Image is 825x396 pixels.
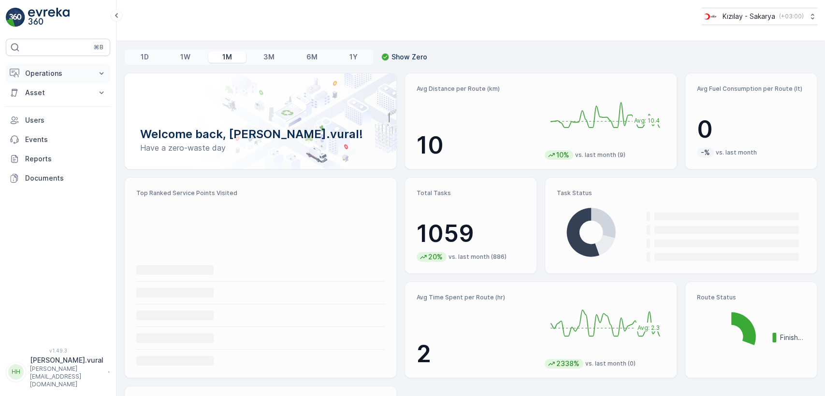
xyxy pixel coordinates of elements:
[25,154,106,164] p: Reports
[723,12,775,21] p: Kızılay - Sakarya
[25,115,106,125] p: Users
[140,142,381,154] p: Have a zero-waste day
[417,339,537,368] p: 2
[697,294,805,301] p: Route Status
[28,8,70,27] img: logo_light-DOdMpM7g.png
[6,355,110,388] button: HH[PERSON_NAME].vural[PERSON_NAME][EMAIL_ADDRESS][DOMAIN_NAME]
[141,52,149,62] p: 1D
[697,85,805,93] p: Avg Fuel Consumption per Route (lt)
[25,173,106,183] p: Documents
[140,127,381,142] p: Welcome back, [PERSON_NAME].vural!
[417,219,525,248] p: 1059
[349,52,357,62] p: 1Y
[575,151,625,159] p: vs. last month (9)
[222,52,232,62] p: 1M
[136,189,385,197] p: Top Ranked Service Points Visited
[417,189,525,197] p: Total Tasks
[6,111,110,130] a: Users
[555,359,580,368] p: 2338%
[780,333,805,342] p: Finished
[25,135,106,144] p: Events
[417,294,537,301] p: Avg Time Spent per Route (hr)
[263,52,275,62] p: 3M
[25,69,91,78] p: Operations
[30,355,103,365] p: [PERSON_NAME].vural
[702,8,817,25] button: Kızılay - Sakarya(+03:00)
[6,64,110,83] button: Operations
[449,253,507,261] p: vs. last month (886)
[30,365,103,388] p: [PERSON_NAME][EMAIL_ADDRESS][DOMAIN_NAME]
[6,169,110,188] a: Documents
[697,115,805,144] p: 0
[391,52,427,62] p: Show Zero
[306,52,318,62] p: 6M
[585,360,636,368] p: vs. last month (0)
[94,43,103,51] p: ⌘B
[716,149,757,156] p: vs. last month
[6,348,110,354] span: v 1.49.3
[180,52,190,62] p: 1W
[779,13,804,20] p: ( +03:00 )
[6,8,25,27] img: logo
[6,83,110,102] button: Asset
[427,252,444,262] p: 20%
[417,131,537,160] p: 10
[557,189,805,197] p: Task Status
[700,148,711,157] p: -%
[702,11,719,22] img: k%C4%B1z%C4%B1lay_DTAvauz.png
[417,85,537,93] p: Avg Distance per Route (km)
[25,88,91,98] p: Asset
[8,364,24,380] div: HH
[6,130,110,149] a: Events
[555,150,570,160] p: 10%
[6,149,110,169] a: Reports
